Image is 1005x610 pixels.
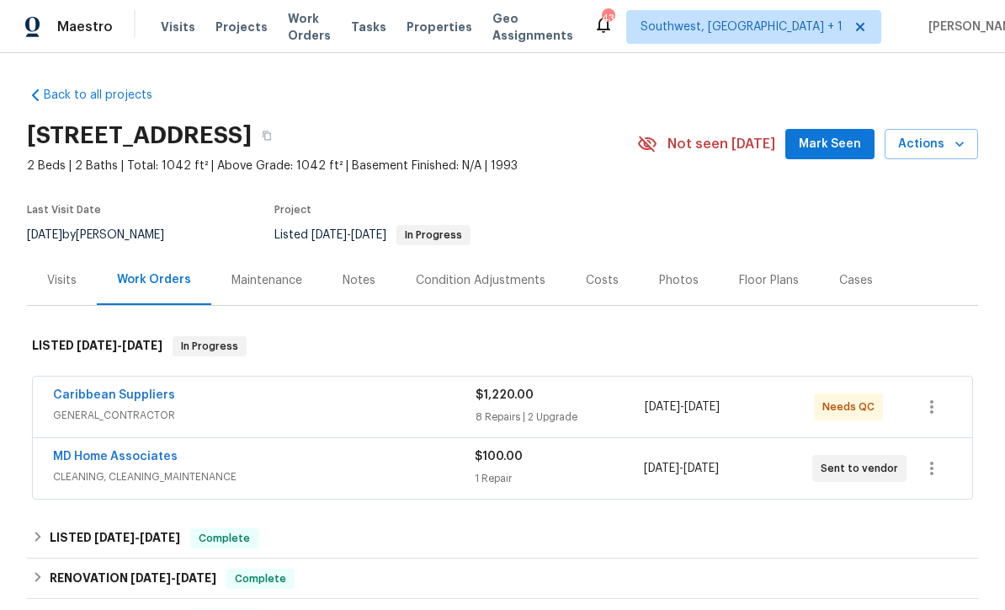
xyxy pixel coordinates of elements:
span: [DATE] [122,340,162,351]
h6: LISTED [32,336,162,356]
a: Back to all projects [27,87,189,104]
span: Complete [228,570,293,587]
span: [DATE] [94,532,135,543]
span: Sent to vendor [821,460,905,477]
span: Projects [215,19,268,35]
div: LISTED [DATE]-[DATE]Complete [27,518,978,559]
div: by [PERSON_NAME] [27,225,184,245]
div: Condition Adjustments [416,272,545,289]
span: $1,220.00 [476,389,534,401]
span: 2 Beds | 2 Baths | Total: 1042 ft² | Above Grade: 1042 ft² | Basement Finished: N/A | 1993 [27,158,637,174]
span: Needs QC [822,399,881,415]
span: [DATE] [645,401,680,413]
div: 43 [602,10,614,27]
span: Not seen [DATE] [667,136,775,152]
span: - [644,460,719,477]
span: Mark Seen [799,134,861,155]
a: MD Home Associates [53,451,178,463]
button: Actions [885,129,978,160]
span: [DATE] [644,463,679,474]
h2: [STREET_ADDRESS] [27,127,252,144]
div: Visits [47,272,77,289]
div: Cases [839,272,873,289]
span: CLEANING, CLEANING_MAINTENANCE [53,468,475,485]
div: Photos [659,272,699,289]
span: Listed [274,229,471,241]
button: Copy Address [252,120,282,151]
div: 8 Repairs | 2 Upgrade [476,409,645,425]
span: [DATE] [684,401,720,413]
span: [DATE] [311,229,347,241]
span: Work Orders [288,10,331,44]
span: Geo Assignments [492,10,573,44]
span: [DATE] [130,572,171,584]
span: - [130,572,216,584]
div: 1 Repair [475,470,643,487]
span: Complete [192,530,257,547]
h6: LISTED [50,528,180,548]
span: $100.00 [475,451,523,463]
div: Floor Plans [739,272,799,289]
div: Notes [343,272,375,289]
button: Mark Seen [785,129,875,160]
div: LISTED [DATE]-[DATE]In Progress [27,319,978,373]
span: In Progress [398,230,469,240]
span: Visits [161,19,195,35]
div: RENOVATION [DATE]-[DATE]Complete [27,559,978,599]
span: - [77,340,162,351]
span: [DATE] [77,340,117,351]
span: Southwest, [GEOGRAPHIC_DATA] + 1 [641,19,843,35]
span: [DATE] [683,463,719,474]
span: [DATE] [176,572,216,584]
span: [DATE] [140,532,180,543]
div: Work Orders [117,271,191,288]
span: Tasks [351,21,386,33]
a: Caribbean Suppliers [53,389,175,401]
span: GENERAL_CONTRACTOR [53,407,476,424]
span: [DATE] [27,229,62,241]
span: Maestro [57,19,113,35]
h6: RENOVATION [50,569,216,589]
span: Project [274,205,311,215]
span: Actions [898,134,965,155]
span: Properties [407,19,472,35]
span: - [645,399,720,415]
span: [DATE] [351,229,386,241]
span: - [94,532,180,543]
span: Last Visit Date [27,205,101,215]
div: Maintenance [231,272,302,289]
span: - [311,229,386,241]
div: Costs [586,272,619,289]
span: In Progress [174,338,245,355]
